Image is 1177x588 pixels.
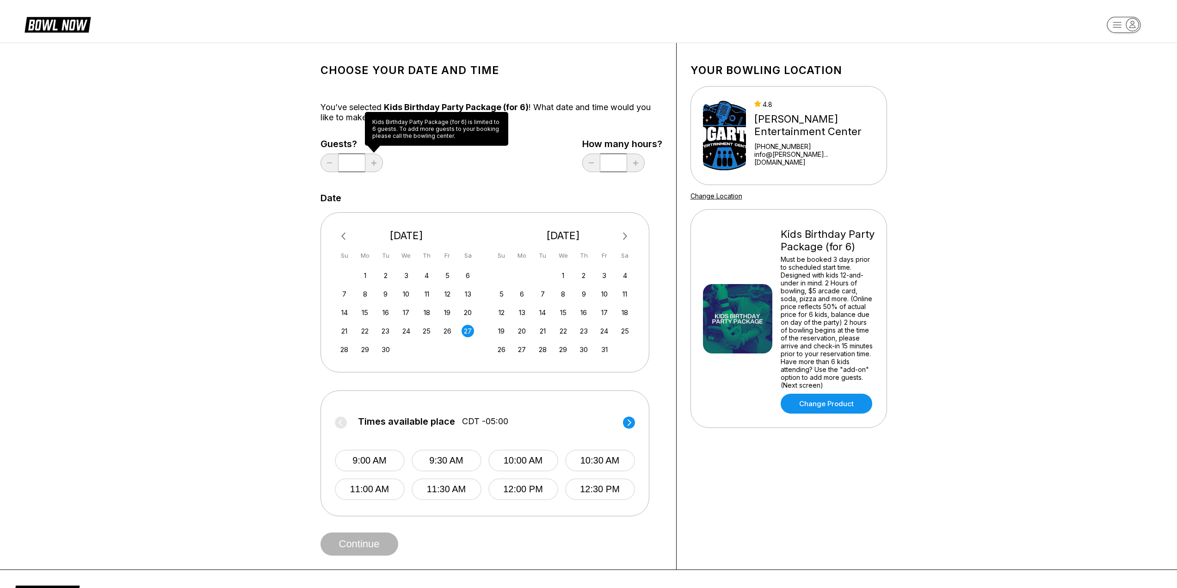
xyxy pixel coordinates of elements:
[462,269,474,282] div: Choose Saturday, September 6th, 2025
[379,325,392,337] div: Choose Tuesday, September 23rd, 2025
[379,288,392,300] div: Choose Tuesday, September 9th, 2025
[462,288,474,300] div: Choose Saturday, September 13th, 2025
[400,325,413,337] div: Choose Wednesday, September 24th, 2025
[337,268,476,356] div: month 2025-09
[462,416,508,427] span: CDT -05:00
[781,228,875,253] div: Kids Birthday Party Package (for 6)
[400,306,413,319] div: Choose Wednesday, September 17th, 2025
[412,478,481,500] button: 11:30 AM
[536,343,549,356] div: Choose Tuesday, October 28th, 2025
[359,288,371,300] div: Choose Monday, September 8th, 2025
[492,229,635,242] div: [DATE]
[598,306,610,319] div: Choose Friday, October 17th, 2025
[536,249,549,262] div: Tu
[557,325,569,337] div: Choose Wednesday, October 22nd, 2025
[578,343,590,356] div: Choose Thursday, October 30th, 2025
[557,288,569,300] div: Choose Wednesday, October 8th, 2025
[320,64,662,77] h1: Choose your Date and time
[441,325,454,337] div: Choose Friday, September 26th, 2025
[462,325,474,337] div: Choose Saturday, September 27th, 2025
[690,192,742,200] a: Change Location
[619,325,631,337] div: Choose Saturday, October 25th, 2025
[400,288,413,300] div: Choose Wednesday, September 10th, 2025
[557,306,569,319] div: Choose Wednesday, October 15th, 2025
[754,142,875,150] div: [PHONE_NUMBER]
[488,450,558,471] button: 10:00 AM
[578,249,590,262] div: Th
[619,306,631,319] div: Choose Saturday, October 18th, 2025
[619,288,631,300] div: Choose Saturday, October 11th, 2025
[462,249,474,262] div: Sa
[516,343,528,356] div: Choose Monday, October 27th, 2025
[754,113,875,138] div: [PERSON_NAME] Entertainment Center
[488,478,558,500] button: 12:00 PM
[781,394,872,414] a: Change Product
[400,269,413,282] div: Choose Wednesday, September 3rd, 2025
[338,288,351,300] div: Choose Sunday, September 7th, 2025
[379,343,392,356] div: Choose Tuesday, September 30th, 2025
[335,478,405,500] button: 11:00 AM
[400,249,413,262] div: We
[494,268,633,356] div: month 2025-10
[781,255,875,389] div: Must be booked 3 days prior to scheduled start time. Designed with kids 12-and-under in mind. 2 H...
[703,101,746,170] img: Bogart's Entertainment Center
[536,306,549,319] div: Choose Tuesday, October 14th, 2025
[462,306,474,319] div: Choose Saturday, September 20th, 2025
[338,249,351,262] div: Su
[359,325,371,337] div: Choose Monday, September 22nd, 2025
[516,306,528,319] div: Choose Monday, October 13th, 2025
[754,100,875,108] div: 4.8
[565,478,635,500] button: 12:30 PM
[495,306,508,319] div: Choose Sunday, October 12th, 2025
[335,229,478,242] div: [DATE]
[365,112,508,146] div: Kids Birthday Party Package (for 6) is limited to 6 guests. To add more guests to your booking pl...
[441,306,454,319] div: Choose Friday, September 19th, 2025
[420,325,433,337] div: Choose Thursday, September 25th, 2025
[320,139,383,149] label: Guests?
[379,249,392,262] div: Tu
[359,343,371,356] div: Choose Monday, September 29th, 2025
[536,288,549,300] div: Choose Tuesday, October 7th, 2025
[598,343,610,356] div: Choose Friday, October 31st, 2025
[598,325,610,337] div: Choose Friday, October 24th, 2025
[598,249,610,262] div: Fr
[598,269,610,282] div: Choose Friday, October 3rd, 2025
[754,150,875,166] a: info@[PERSON_NAME]...[DOMAIN_NAME]
[359,306,371,319] div: Choose Monday, September 15th, 2025
[337,229,352,244] button: Previous Month
[557,269,569,282] div: Choose Wednesday, October 1st, 2025
[516,288,528,300] div: Choose Monday, October 6th, 2025
[420,269,433,282] div: Choose Thursday, September 4th, 2025
[359,249,371,262] div: Mo
[379,306,392,319] div: Choose Tuesday, September 16th, 2025
[557,249,569,262] div: We
[536,325,549,337] div: Choose Tuesday, October 21st, 2025
[320,102,662,123] div: You’ve selected ! What date and time would you like to make a reservation for?
[565,450,635,471] button: 10:30 AM
[598,288,610,300] div: Choose Friday, October 10th, 2025
[690,64,887,77] h1: Your bowling location
[359,269,371,282] div: Choose Monday, September 1st, 2025
[338,325,351,337] div: Choose Sunday, September 21st, 2025
[379,269,392,282] div: Choose Tuesday, September 2nd, 2025
[335,450,405,471] button: 9:00 AM
[578,269,590,282] div: Choose Thursday, October 2nd, 2025
[338,306,351,319] div: Choose Sunday, September 14th, 2025
[578,325,590,337] div: Choose Thursday, October 23rd, 2025
[495,325,508,337] div: Choose Sunday, October 19th, 2025
[516,325,528,337] div: Choose Monday, October 20th, 2025
[420,288,433,300] div: Choose Thursday, September 11th, 2025
[384,102,529,112] span: Kids Birthday Party Package (for 6)
[578,288,590,300] div: Choose Thursday, October 9th, 2025
[420,306,433,319] div: Choose Thursday, September 18th, 2025
[338,343,351,356] div: Choose Sunday, September 28th, 2025
[358,416,455,427] span: Times available place
[495,343,508,356] div: Choose Sunday, October 26th, 2025
[495,288,508,300] div: Choose Sunday, October 5th, 2025
[703,284,772,353] img: Kids Birthday Party Package (for 6)
[578,306,590,319] div: Choose Thursday, October 16th, 2025
[618,229,633,244] button: Next Month
[582,139,662,149] label: How many hours?
[619,249,631,262] div: Sa
[557,343,569,356] div: Choose Wednesday, October 29th, 2025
